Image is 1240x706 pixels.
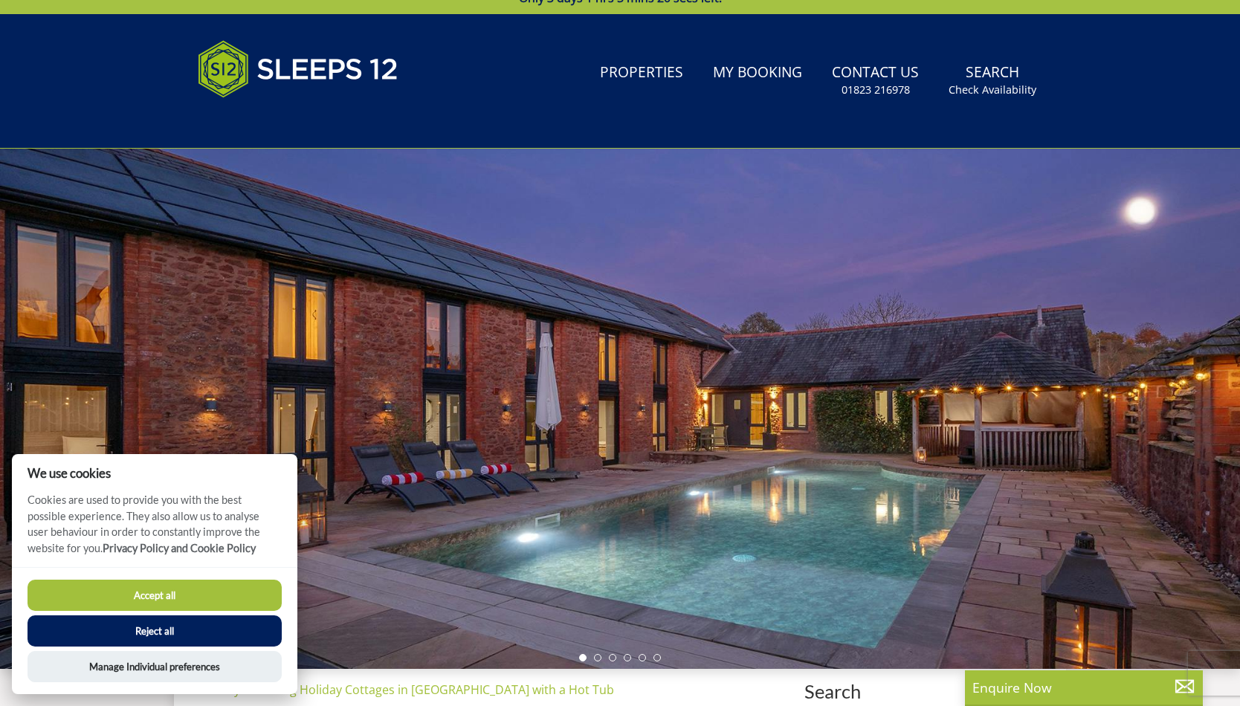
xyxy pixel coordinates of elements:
p: Enquire Now [972,678,1195,697]
a: Big Holiday Cottages in [GEOGRAPHIC_DATA] with a Hot Tub [280,681,614,698]
a: Contact Us01823 216978 [826,56,925,105]
a: SearchCheck Availability [943,56,1042,105]
h2: We use cookies [12,466,297,480]
a: My Booking [707,56,808,90]
a: Properties [594,56,689,90]
img: Sleeps 12 [198,32,398,106]
iframe: Customer reviews powered by Trustpilot [190,115,346,128]
p: Cookies are used to provide you with the best possible experience. They also allow us to analyse ... [12,492,297,567]
button: Manage Individual preferences [28,651,282,682]
a: Privacy Policy and Cookie Policy [103,542,256,554]
button: Reject all [28,615,282,647]
button: Accept all [28,580,282,611]
small: Check Availability [949,82,1036,97]
span: Search [804,681,1042,702]
small: 01823 216978 [842,82,910,97]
